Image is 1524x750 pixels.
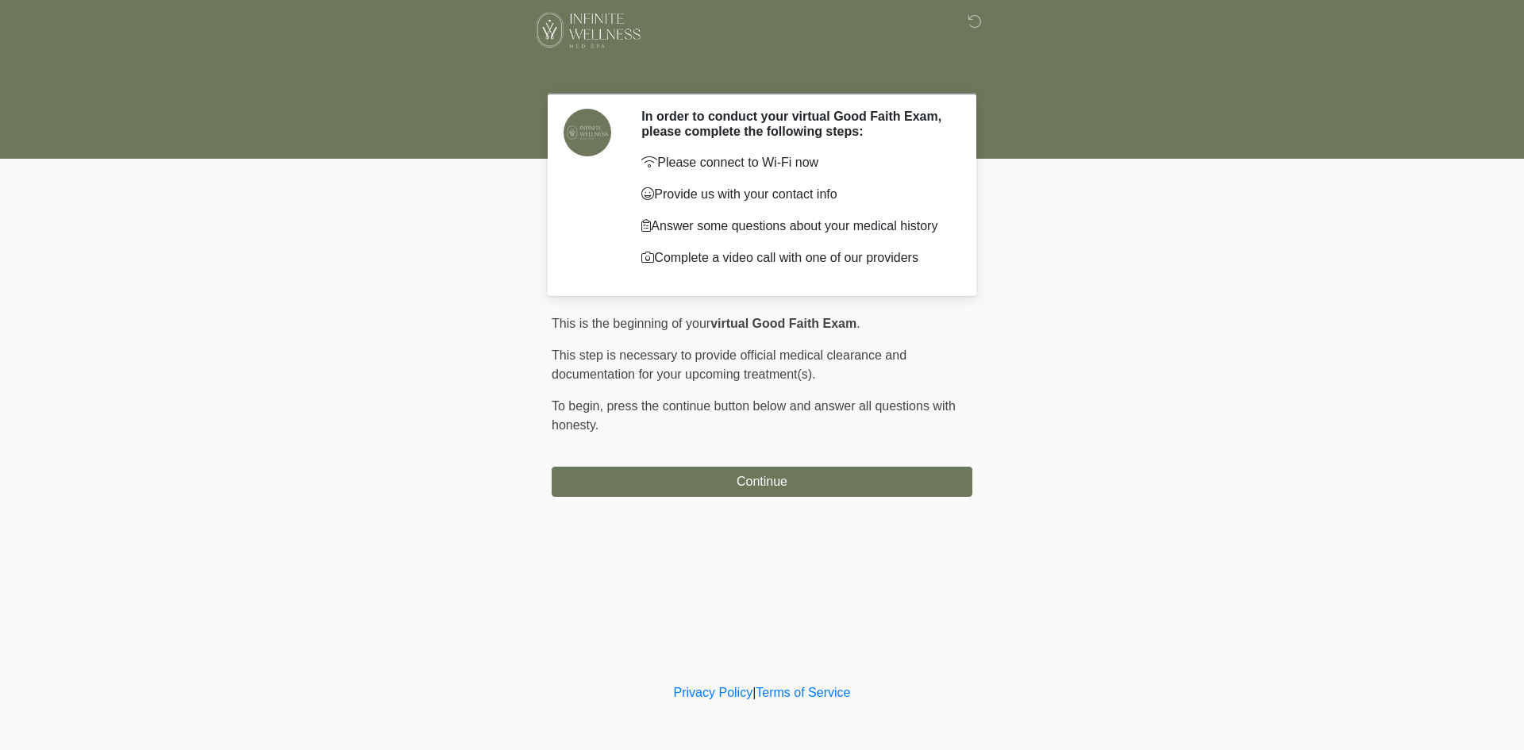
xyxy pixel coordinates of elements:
span: This is the beginning of your [552,317,710,330]
h2: In order to conduct your virtual Good Faith Exam, please complete the following steps: [641,109,949,139]
button: Continue [552,467,972,497]
a: Privacy Policy [674,686,753,699]
p: Please connect to Wi-Fi now [641,153,949,172]
p: Answer some questions about your medical history [641,217,949,236]
span: . [856,317,860,330]
a: Terms of Service [756,686,850,699]
a: | [752,686,756,699]
img: Infinite Wellness Med Spa Logo [536,12,641,48]
strong: virtual Good Faith Exam [710,317,856,330]
p: Provide us with your contact info [641,185,949,204]
span: This step is necessary to provide official medical clearance and documentation for your upcoming ... [552,348,906,381]
p: Complete a video call with one of our providers [641,248,949,267]
span: To begin, [552,399,606,413]
span: press the continue button below and answer all questions with honesty. [552,399,956,432]
img: Agent Avatar [564,109,611,156]
h1: ‎ ‎ ‎ ‎ [540,57,984,87]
